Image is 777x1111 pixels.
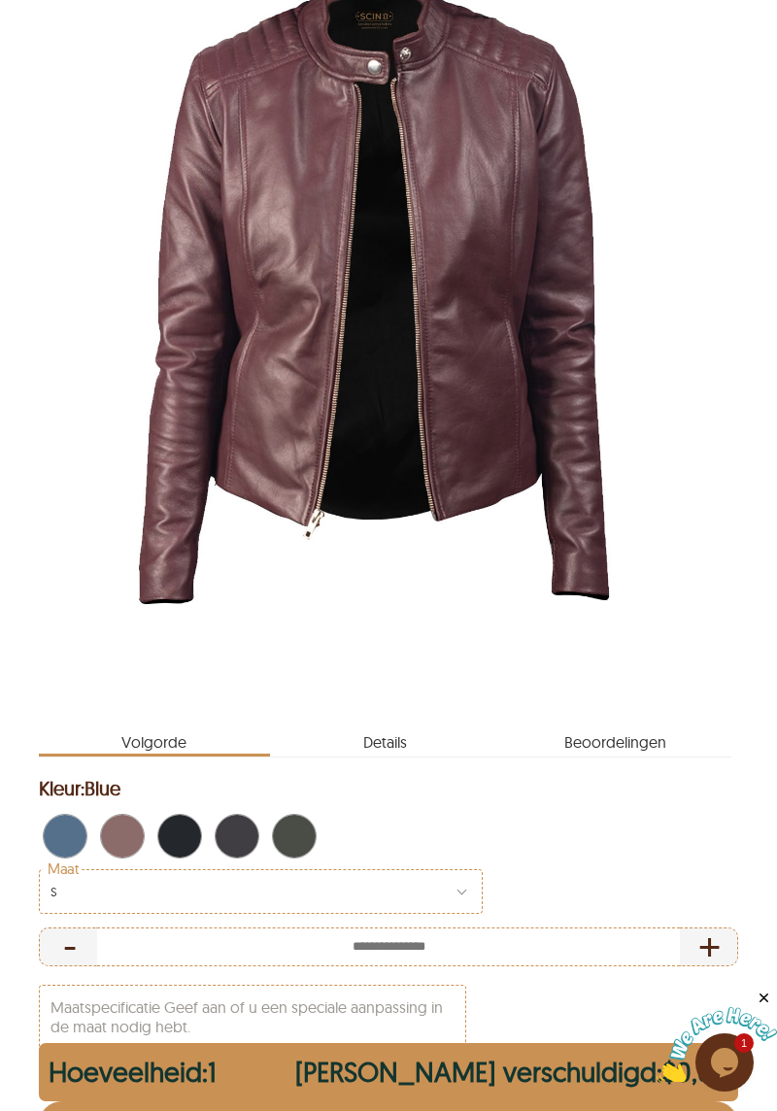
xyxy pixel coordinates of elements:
div: Verhoog de hoeveelheid artikel [680,927,738,966]
h2: Selected Color: by Blue [39,769,738,808]
iframe: chatwidget [657,990,777,1082]
font: 1 [46,4,51,16]
font: + [698,920,721,971]
font: Details [363,732,407,752]
font: Hoeveelheid: [49,1055,208,1089]
div: Maat [39,869,483,914]
font: S [51,884,57,899]
font: - [63,920,77,971]
div: Zwart [211,810,263,862]
font: beoordelingen [564,732,666,752]
div: Verweerd zwart [153,810,206,862]
div: Kastanjebruin [96,810,149,862]
div: Blauw [39,810,91,862]
div: Verminder de hoeveelheid artikel [39,927,97,966]
span: Blue [84,776,120,800]
font: [PERSON_NAME] verschuldigd: [295,1055,662,1089]
font: Kleur: [39,776,84,800]
div: Groente [268,810,321,862]
font: Volgorde [121,732,186,752]
font: 1 [208,1055,217,1089]
textarea: Maatspecificatie Geef aan of u een speciale aanpassing in de maat nodig hebt. [40,986,465,1083]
